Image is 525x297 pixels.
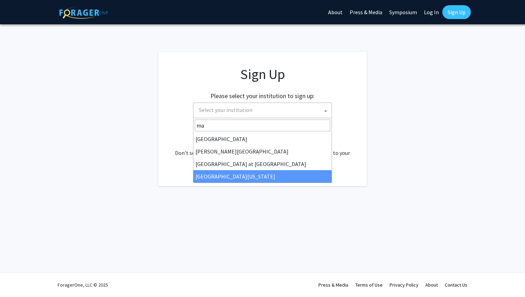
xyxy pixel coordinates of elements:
[193,158,332,170] li: [GEOGRAPHIC_DATA] at [GEOGRAPHIC_DATA]
[172,66,353,82] h1: Sign Up
[195,120,330,131] input: Search
[193,145,332,158] li: [PERSON_NAME][GEOGRAPHIC_DATA]
[58,273,108,297] div: ForagerOne, LLC © 2025
[442,5,471,19] a: Sign Up
[355,282,383,288] a: Terms of Use
[318,282,348,288] a: Press & Media
[210,92,315,100] h2: Please select your institution to sign up:
[5,266,30,292] iframe: Chat
[199,106,252,113] span: Select your institution
[193,133,332,145] li: [GEOGRAPHIC_DATA]
[196,103,332,117] span: Select your institution
[59,7,108,19] img: ForagerOne Logo
[390,282,418,288] a: Privacy Policy
[193,170,332,183] li: [GEOGRAPHIC_DATA][US_STATE]
[425,282,438,288] a: About
[193,103,332,118] span: Select your institution
[172,132,353,165] div: Already have an account? . Don't see your institution? about bringing ForagerOne to your institut...
[445,282,467,288] a: Contact Us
